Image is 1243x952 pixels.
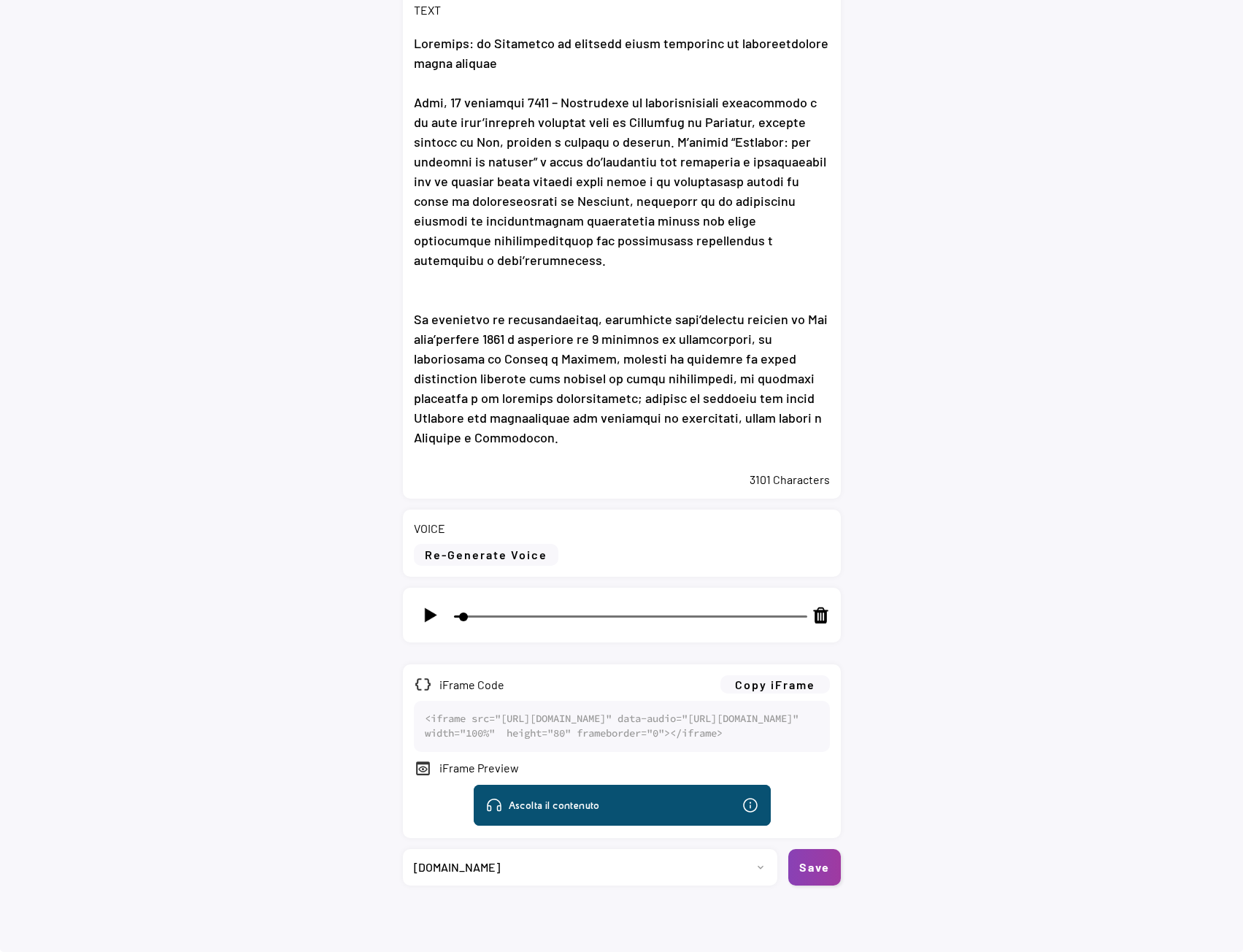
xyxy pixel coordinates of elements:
button: data_object [414,675,432,694]
div: Ascolta il contenuto [95,12,193,28]
div: <iframe src="[URL][DOMAIN_NAME]" data-audio="[URL][DOMAIN_NAME]" width="100%" height="80" framebo... [425,712,819,740]
div: TEXT [414,2,441,18]
img: Headphones.svg [72,12,89,29]
button: preview [414,759,432,778]
div: Questo audio è generato automaticamente, pertanto potrebbero verificarsi imprecisioni nella lettura. [328,12,345,29]
button: Re-Generate Voice [414,544,558,566]
button: Save [788,849,841,886]
div: VOICE [414,521,445,537]
img: icons8-play-50.png [421,606,439,624]
div: iFrame Preview [439,760,830,776]
div: 3101 Characters [414,472,830,488]
div: iFrame Code [439,677,713,693]
button: Copy iFrame [720,675,830,694]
